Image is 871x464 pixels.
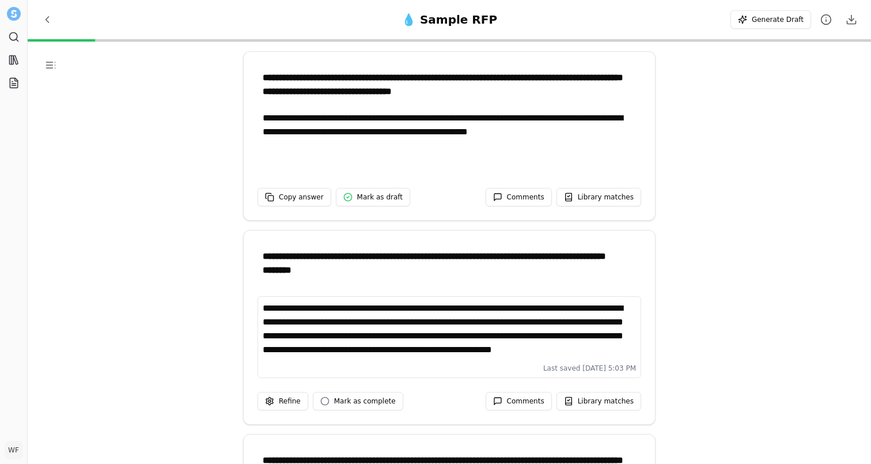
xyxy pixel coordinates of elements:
button: Library matches [556,188,641,206]
button: Project details [816,9,836,30]
div: 💧 Sample RFP [402,12,497,28]
a: Search [5,28,23,46]
span: Mark as draft [357,193,403,202]
button: Copy answer [257,188,331,206]
span: Comments [507,397,544,406]
button: WF [5,441,23,459]
span: Comments [507,193,544,202]
button: Back to Projects [37,9,58,30]
button: Comments [486,392,552,410]
button: Mark as draft [336,188,410,206]
span: Generate Draft [752,15,804,24]
button: Generate Draft [730,10,811,29]
span: Library matches [578,397,634,406]
button: Refine [257,392,308,410]
button: Comments [486,188,552,206]
button: Mark as complete [313,392,403,410]
span: Refine [279,397,301,406]
span: Last saved [DATE] 5:03 PM [543,364,636,373]
a: Projects [5,74,23,92]
a: Library [5,51,23,69]
span: Copy answer [279,193,324,202]
img: Settle [7,7,21,21]
button: Settle [5,5,23,23]
span: Library matches [578,193,634,202]
span: Mark as complete [334,397,396,406]
button: Library matches [556,392,641,410]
